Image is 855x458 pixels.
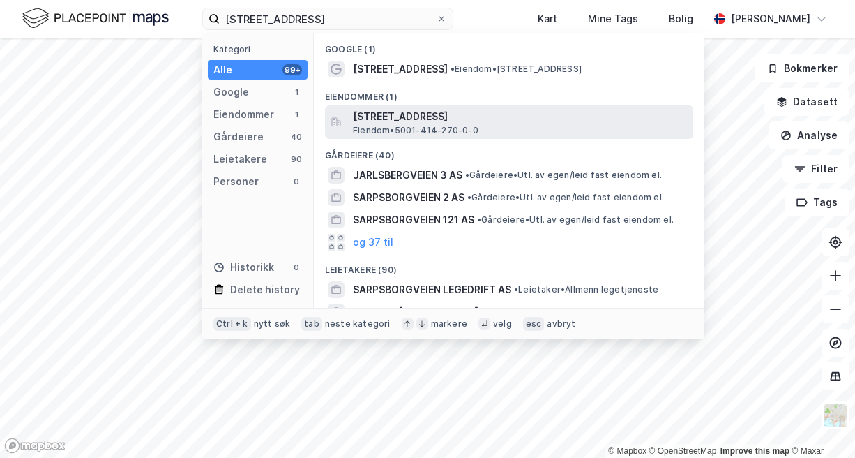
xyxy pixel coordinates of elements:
[538,10,557,27] div: Kart
[291,131,302,142] div: 40
[213,317,251,331] div: Ctrl + k
[291,87,302,98] div: 1
[213,106,274,123] div: Eiendommer
[785,189,849,216] button: Tags
[213,44,308,54] div: Kategori
[785,391,855,458] div: Kontrollprogram for chat
[731,10,810,27] div: [PERSON_NAME]
[314,139,704,164] div: Gårdeiere (40)
[213,61,232,78] div: Alle
[588,10,638,27] div: Mine Tags
[496,306,500,317] span: •
[301,317,322,331] div: tab
[220,8,436,29] input: Søk på adresse, matrikkel, gårdeiere, leietakere eller personer
[755,54,849,82] button: Bokmerker
[353,189,464,206] span: SARPSBORGVEIEN 2 AS
[467,192,664,203] span: Gårdeiere • Utl. av egen/leid fast eiendom el.
[213,151,267,168] div: Leietakere
[353,234,393,251] button: og 37 til
[451,64,455,74] span: •
[493,318,512,330] div: velg
[353,281,511,298] span: SARPSBORGVEIEN LEGEDRIFT AS
[291,154,302,165] div: 90
[213,173,259,190] div: Personer
[291,176,302,187] div: 0
[547,318,575,330] div: avbryt
[254,318,291,330] div: nytt søk
[213,84,249,101] div: Google
[669,10,693,27] div: Bolig
[451,64,582,75] span: Eiendom • [STREET_ADDRESS]
[353,108,688,125] span: [STREET_ADDRESS]
[514,284,518,295] span: •
[514,284,658,295] span: Leietaker • Allmenn legetjeneste
[496,306,543,318] span: Leietaker
[465,170,662,181] span: Gårdeiere • Utl. av egen/leid fast eiendom el.
[785,391,855,458] iframe: Chat Widget
[213,128,264,145] div: Gårdeiere
[353,212,474,228] span: SARPSBORGVEIEN 121 AS
[213,259,274,276] div: Historikk
[523,317,545,331] div: esc
[431,318,467,330] div: markere
[314,80,704,105] div: Eiendommer (1)
[4,438,66,454] a: Mapbox homepage
[720,446,789,456] a: Improve this map
[467,192,471,202] span: •
[764,88,849,116] button: Datasett
[353,61,448,77] span: [STREET_ADDRESS]
[291,262,302,273] div: 0
[649,446,717,456] a: OpenStreetMap
[314,253,704,279] div: Leietakere (90)
[22,6,169,31] img: logo.f888ab2527a4732fd821a326f86c7f29.svg
[477,214,674,226] span: Gårdeiere • Utl. av egen/leid fast eiendom el.
[353,304,493,320] span: SAMEIET [PERSON_NAME] 2B
[325,318,391,330] div: neste kategori
[230,281,300,298] div: Delete history
[314,33,704,58] div: Google (1)
[353,125,478,136] span: Eiendom • 5001-414-270-0-0
[282,64,302,75] div: 99+
[465,170,469,180] span: •
[608,446,646,456] a: Mapbox
[477,214,481,225] span: •
[782,155,849,183] button: Filter
[769,121,849,149] button: Analyse
[291,109,302,120] div: 1
[353,167,462,184] span: JARLSBERGVEIEN 3 AS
